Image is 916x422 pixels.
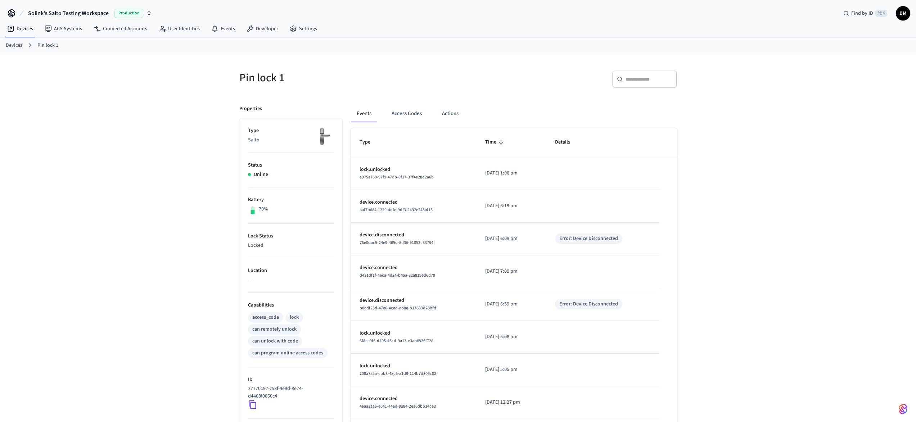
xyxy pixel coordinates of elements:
[360,240,435,246] span: 76e0dac5-24e9-465d-8d36-91053c83794f
[248,196,334,204] p: Battery
[485,366,538,373] p: [DATE] 5:05 pm
[485,333,538,341] p: [DATE] 5:08 pm
[248,267,334,274] p: Location
[239,71,454,85] h5: Pin lock 1
[360,297,468,304] p: device.disconnected
[248,301,334,309] p: Capabilities
[241,22,284,35] a: Developer
[39,22,88,35] a: ACS Systems
[248,385,331,400] p: 37770197-c58f-4e9d-8e74-d4408f0860c4
[555,137,579,148] span: Details
[254,171,268,178] p: Online
[485,235,538,242] p: [DATE] 6:09 pm
[360,371,436,377] span: 208a7a5a-cbb3-48c6-a1d9-114b7d306c02
[239,105,262,113] p: Properties
[351,105,677,122] div: ant example
[248,242,334,249] p: Locked
[485,169,538,177] p: [DATE] 1:06 pm
[248,376,334,384] p: ID
[897,7,910,20] span: DM
[252,337,298,345] div: can unlock with code
[1,22,39,35] a: Devices
[360,395,468,403] p: device.connected
[252,314,279,321] div: access_code
[360,272,435,278] span: d431df1f-4eca-4d24-b4aa-82a819ed6d79
[153,22,206,35] a: User Identities
[485,399,538,406] p: [DATE] 12:27 pm
[360,137,380,148] span: Type
[485,202,538,210] p: [DATE] 6:19 pm
[252,349,323,357] div: can program online access codes
[559,235,618,242] div: Error: Device Disconnected
[28,9,109,18] span: Solink's Salto Testing Workspace
[360,330,468,337] p: lock.unlocked
[259,205,268,213] p: 70%
[248,127,334,135] p: Type
[284,22,323,35] a: Settings
[485,137,506,148] span: Time
[351,105,377,122] button: Events
[360,207,433,213] span: aaf7b684-1229-4dfe-9df3-2432e243af13
[360,199,468,206] p: device.connected
[360,362,468,370] p: lock.unlocked
[248,136,334,144] p: Salto
[248,232,334,240] p: Lock Status
[248,162,334,169] p: Status
[114,9,143,18] span: Production
[485,300,538,308] p: [DATE] 6:59 pm
[875,10,887,17] span: ⌘ K
[6,42,22,49] a: Devices
[360,264,468,272] p: device.connected
[88,22,153,35] a: Connected Accounts
[360,231,468,239] p: device.disconnected
[386,105,428,122] button: Access Codes
[838,7,893,20] div: Find by ID⌘ K
[360,403,436,409] span: 4aaa3aa6-e041-44ad-9a84-2ea6dbb34ce3
[316,127,334,146] img: salto_escutcheon_pin
[290,314,299,321] div: lock
[851,10,873,17] span: Find by ID
[206,22,241,35] a: Events
[896,6,910,21] button: DM
[360,338,433,344] span: 6f8ec9f6-d495-46cd-9a13-e3ab6926f728
[360,166,468,173] p: lock.unlocked
[436,105,464,122] button: Actions
[485,268,538,275] p: [DATE] 7:09 pm
[559,300,618,308] div: Error: Device Disconnected
[37,42,58,49] a: Pin lock 1
[899,403,907,415] img: SeamLogoGradient.69752ec5.svg
[252,326,297,333] div: can remotely unlock
[360,305,436,311] span: b8cdf23d-47e6-4ced-ab8e-b17633d28bfd
[360,174,434,180] span: e975a760-97f9-47db-8f17-37f4e28d2a6b
[248,276,334,284] p: —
